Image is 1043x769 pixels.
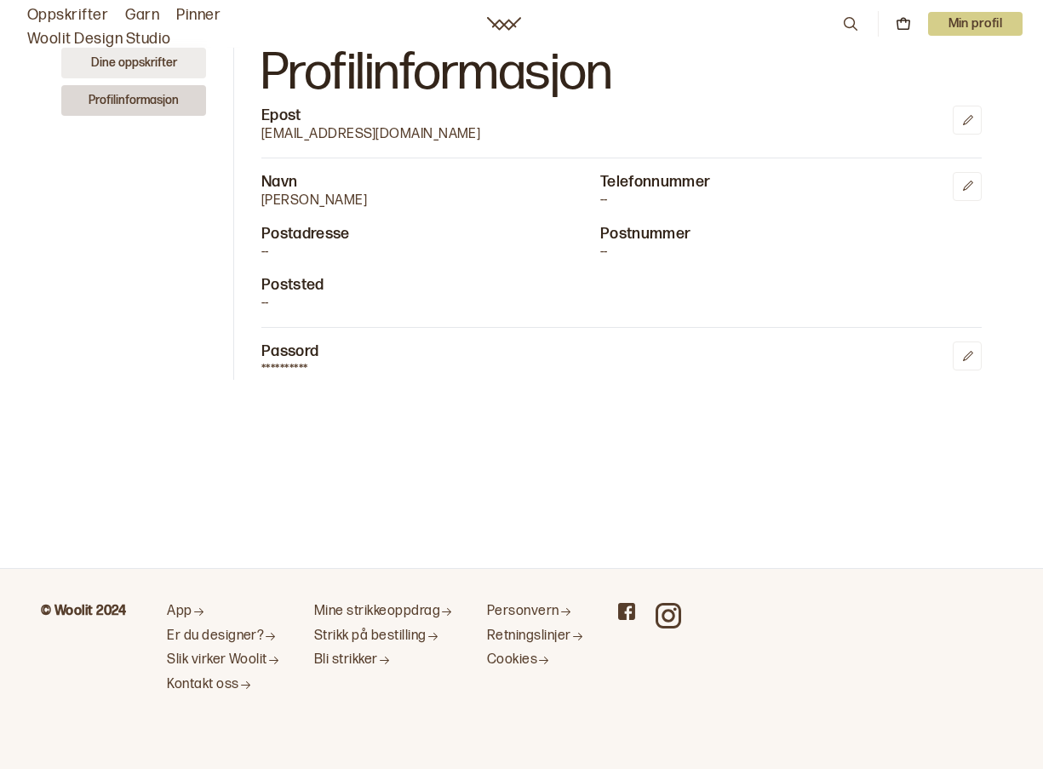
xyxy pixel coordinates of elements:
a: Woolit [487,17,521,31]
a: Woolit Design Studio [27,27,171,51]
a: Bli strikker [314,651,453,669]
a: Woolit on Instagram [656,603,681,628]
a: Cookies [487,651,584,669]
a: Mine strikkeoppdrag [314,603,453,621]
p: Postadresse [261,224,600,244]
a: Kontakt oss [167,676,280,694]
a: Personvern [487,603,584,621]
p: [EMAIL_ADDRESS][DOMAIN_NAME] [261,126,480,144]
p: -- [600,192,939,210]
h1: Profilinformasjon [261,48,982,99]
b: © Woolit 2024 [41,603,126,619]
a: App [167,603,280,621]
p: -- [261,296,600,313]
p: Postnummer [600,224,939,244]
p: Navn [261,172,600,192]
p: Min profil [928,12,1023,36]
p: [PERSON_NAME] [261,192,600,210]
a: Woolit on Facebook [618,603,635,620]
p: Passord [261,341,318,362]
button: User dropdown [928,12,1023,36]
a: Pinner [176,3,221,27]
button: Dine oppskrifter [61,48,206,78]
p: -- [261,244,600,262]
a: Strikk på bestilling [314,628,453,646]
a: Slik virker Woolit [167,651,280,669]
a: Retningslinjer [487,628,584,646]
p: Poststed [261,275,600,296]
a: Oppskrifter [27,3,108,27]
button: Profilinformasjon [61,85,206,116]
p: -- [600,244,939,262]
a: Er du designer? [167,628,280,646]
p: Epost [261,106,480,126]
p: Telefonnummer [600,172,939,192]
a: Garn [125,3,159,27]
